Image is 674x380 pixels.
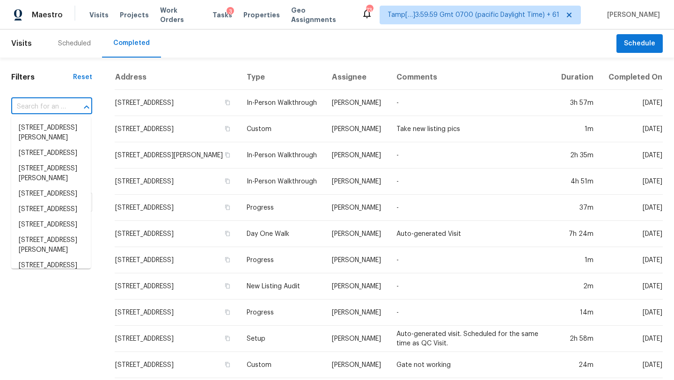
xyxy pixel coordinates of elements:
td: [STREET_ADDRESS] [115,326,239,352]
th: Comments [389,65,553,90]
td: Progress [239,195,325,221]
span: Tasks [212,12,232,18]
th: Assignee [324,65,388,90]
td: 4h 51m [553,168,601,195]
td: - [389,168,553,195]
td: Auto-generated Visit [389,221,553,247]
td: Auto-generated visit. Scheduled for the same time as QC Visit. [389,326,553,352]
button: Close [80,101,93,114]
td: Custom [239,352,325,378]
td: [STREET_ADDRESS] [115,352,239,378]
li: [STREET_ADDRESS] [11,186,91,202]
span: Properties [243,10,280,20]
span: [PERSON_NAME] [603,10,660,20]
td: Day One Walk [239,221,325,247]
td: - [389,247,553,273]
button: Schedule [616,34,663,53]
td: 14m [553,300,601,326]
button: Copy Address [223,308,232,316]
td: [DATE] [601,221,663,247]
span: Visits [11,33,32,54]
th: Duration [553,65,601,90]
td: 24m [553,352,601,378]
th: Type [239,65,325,90]
td: [STREET_ADDRESS] [115,195,239,221]
button: Copy Address [223,256,232,264]
td: - [389,90,553,116]
td: [PERSON_NAME] [324,142,388,168]
td: [PERSON_NAME] [324,221,388,247]
td: Progress [239,300,325,326]
li: [STREET_ADDRESS] [11,202,91,217]
li: [STREET_ADDRESS] [11,146,91,161]
td: [PERSON_NAME] [324,300,388,326]
td: - [389,195,553,221]
td: Gate not working [389,352,553,378]
td: [DATE] [601,116,663,142]
td: Take new listing pics [389,116,553,142]
td: [PERSON_NAME] [324,116,388,142]
td: [DATE] [601,273,663,300]
td: 2m [553,273,601,300]
td: [STREET_ADDRESS] [115,90,239,116]
button: Copy Address [223,151,232,159]
td: 1m [553,116,601,142]
td: 37m [553,195,601,221]
th: Completed On [601,65,663,90]
td: [STREET_ADDRESS] [115,116,239,142]
span: Maestro [32,10,63,20]
td: [PERSON_NAME] [324,168,388,195]
td: [PERSON_NAME] [324,352,388,378]
td: [PERSON_NAME] [324,273,388,300]
td: [DATE] [601,300,663,326]
span: Schedule [624,38,655,50]
div: Reset [73,73,92,82]
td: [DATE] [601,195,663,221]
td: 1m [553,247,601,273]
td: New Listing Audit [239,273,325,300]
td: 3h 57m [553,90,601,116]
td: [DATE] [601,90,663,116]
button: Copy Address [223,203,232,212]
td: [PERSON_NAME] [324,326,388,352]
td: [STREET_ADDRESS][PERSON_NAME] [115,142,239,168]
span: Visits [89,10,109,20]
td: - [389,300,553,326]
button: Copy Address [223,334,232,343]
td: Custom [239,116,325,142]
button: Copy Address [223,282,232,290]
div: 734 [366,6,373,15]
td: [PERSON_NAME] [324,90,388,116]
button: Copy Address [223,124,232,133]
td: [STREET_ADDRESS] [115,300,239,326]
div: Scheduled [58,39,91,48]
li: [STREET_ADDRESS][PERSON_NAME] [11,161,91,186]
td: [PERSON_NAME] [324,247,388,273]
td: [PERSON_NAME] [324,195,388,221]
td: Setup [239,326,325,352]
td: 2h 58m [553,326,601,352]
li: [STREET_ADDRESS][PERSON_NAME] [11,233,91,258]
td: [STREET_ADDRESS] [115,247,239,273]
td: [DATE] [601,168,663,195]
li: [STREET_ADDRESS] [11,217,91,233]
button: Copy Address [223,360,232,369]
td: [STREET_ADDRESS] [115,221,239,247]
td: [DATE] [601,247,663,273]
div: 3 [227,7,234,16]
h1: Filters [11,73,73,82]
span: Work Orders [160,6,201,24]
td: [STREET_ADDRESS] [115,168,239,195]
li: [STREET_ADDRESS][PERSON_NAME] [11,120,91,146]
td: Progress [239,247,325,273]
span: Tamp[…]3:59:59 Gmt 0700 (pacific Daylight Time) + 61 [388,10,559,20]
input: Search for an address... [11,100,66,114]
button: Copy Address [223,229,232,238]
div: Completed [113,38,150,48]
td: [STREET_ADDRESS] [115,273,239,300]
td: - [389,273,553,300]
td: [DATE] [601,352,663,378]
td: In-Person Walkthrough [239,90,325,116]
td: In-Person Walkthrough [239,168,325,195]
button: Copy Address [223,177,232,185]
